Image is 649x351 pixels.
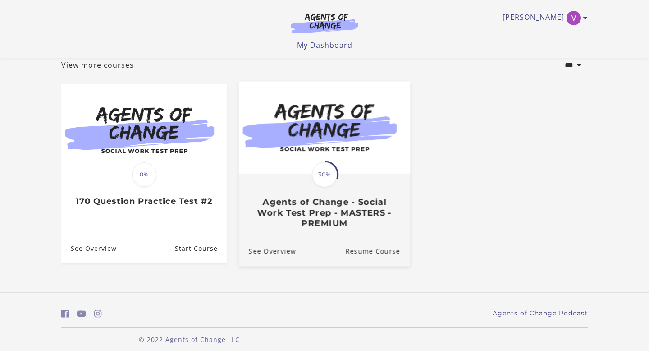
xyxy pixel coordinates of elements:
p: © 2022 Agents of Change LLC [61,335,317,344]
i: https://www.youtube.com/c/AgentsofChangeTestPrepbyMeaganMitchell (Open in a new window) [77,309,86,318]
a: Agents of Change - Social Work Test Prep - MASTERS - PREMIUM: Resume Course [345,236,410,266]
a: Agents of Change - Social Work Test Prep - MASTERS - PREMIUM: See Overview [239,236,296,266]
span: 0% [132,162,156,187]
a: View more courses [61,60,134,70]
span: 30% [312,162,337,187]
a: 170 Question Practice Test #2: See Overview [61,234,117,263]
a: 170 Question Practice Test #2: Resume Course [175,234,227,263]
h3: Agents of Change - Social Work Test Prep - MASTERS - PREMIUM [249,197,400,229]
a: Toggle menu [503,11,583,25]
a: Agents of Change Podcast [493,309,588,318]
i: https://www.facebook.com/groups/aswbtestprep (Open in a new window) [61,309,69,318]
a: My Dashboard [297,40,352,50]
i: https://www.instagram.com/agentsofchangeprep/ (Open in a new window) [94,309,102,318]
a: https://www.youtube.com/c/AgentsofChangeTestPrepbyMeaganMitchell (Open in a new window) [77,307,86,320]
a: https://www.instagram.com/agentsofchangeprep/ (Open in a new window) [94,307,102,320]
h3: 170 Question Practice Test #2 [71,196,217,207]
a: https://www.facebook.com/groups/aswbtestprep (Open in a new window) [61,307,69,320]
img: Agents of Change Logo [281,13,368,33]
